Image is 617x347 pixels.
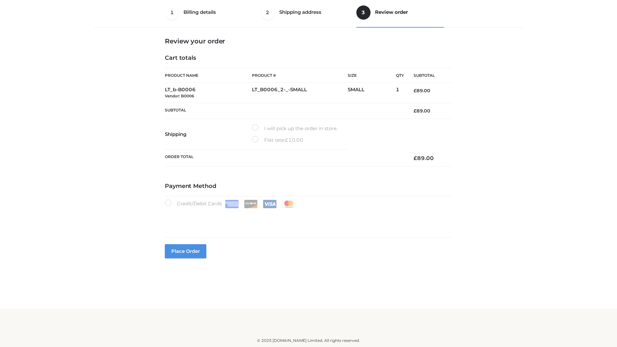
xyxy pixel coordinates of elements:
[164,207,451,230] iframe: Secure payment input frame
[225,200,239,208] img: Amex
[404,68,452,83] th: Subtotal
[165,68,252,83] th: Product Name
[165,37,452,45] h3: Review your order
[285,137,288,143] span: £
[165,244,206,258] button: Place order
[396,83,404,103] td: 1
[414,155,434,161] bdi: 89.00
[348,68,393,83] th: Size
[165,119,252,150] th: Shipping
[165,83,252,103] td: LT_b-B0006
[414,108,416,114] span: £
[165,200,296,208] label: Credit/Debit Cards
[263,200,277,208] img: Visa
[396,68,404,83] th: Qty
[165,183,452,190] h4: Payment Method
[252,83,348,103] td: LT_B0006_2-_-SMALL
[244,200,258,208] img: Discover
[252,124,337,133] label: I will pick up the order in store.
[165,150,404,167] th: Order Total
[285,137,303,143] bdi: 10.00
[252,68,348,83] th: Product #
[414,108,430,114] bdi: 89.00
[282,200,296,208] img: Mastercard
[252,136,303,144] label: Flat rate:
[414,155,417,161] span: £
[165,93,194,98] small: Vendor: B0006
[348,83,396,103] td: SMALL
[95,337,522,344] div: © 2025 [DOMAIN_NAME] Limited. All rights reserved.
[165,103,404,119] th: Subtotal
[165,55,452,62] h4: Cart totals
[414,88,430,93] bdi: 89.00
[414,88,416,93] span: £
